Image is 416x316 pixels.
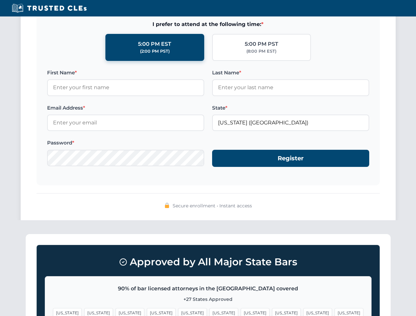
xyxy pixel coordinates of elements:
[45,253,372,271] h3: Approved by All Major State Bars
[47,104,204,112] label: Email Address
[47,79,204,96] input: Enter your first name
[212,150,369,167] button: Register
[212,79,369,96] input: Enter your last name
[47,139,204,147] label: Password
[212,104,369,112] label: State
[212,115,369,131] input: California (CA)
[138,40,171,48] div: 5:00 PM EST
[173,202,252,209] span: Secure enrollment • Instant access
[212,69,369,77] label: Last Name
[10,3,89,13] img: Trusted CLEs
[140,48,170,55] div: (2:00 PM PST)
[53,284,363,293] p: 90% of bar licensed attorneys in the [GEOGRAPHIC_DATA] covered
[53,296,363,303] p: +27 States Approved
[245,40,278,48] div: 5:00 PM PST
[164,203,170,208] img: 🔒
[47,69,204,77] label: First Name
[47,115,204,131] input: Enter your email
[246,48,276,55] div: (8:00 PM EST)
[47,20,369,29] span: I prefer to attend at the following time:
